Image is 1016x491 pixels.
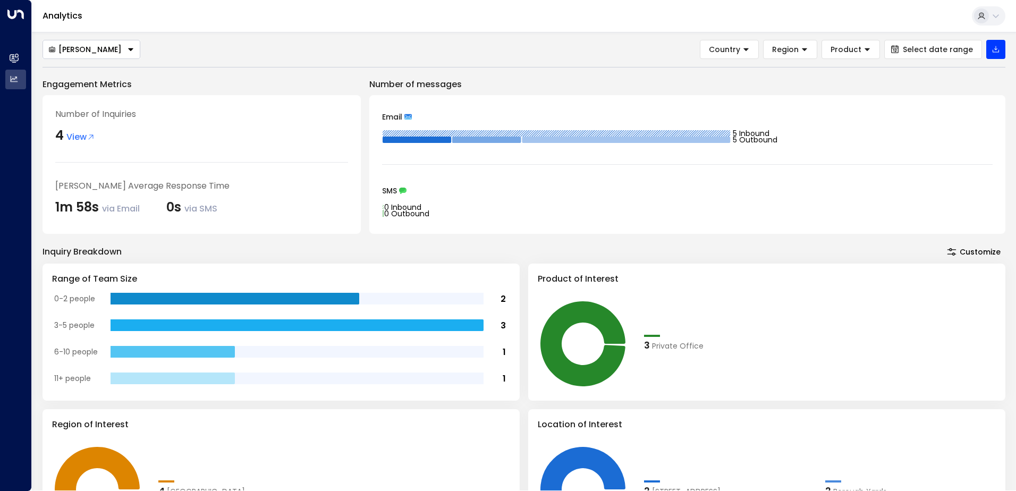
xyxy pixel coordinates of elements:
div: SMS [382,187,993,194]
span: via SMS [184,202,217,215]
span: Select date range [903,45,973,54]
tspan: 1 [503,373,506,385]
button: Select date range [884,40,982,59]
tspan: 6-10 people [54,346,98,357]
button: Customize [942,244,1005,259]
span: View [66,131,95,143]
tspan: 0-2 people [54,293,95,304]
div: [PERSON_NAME] [48,45,122,54]
button: Product [822,40,880,59]
tspan: 3 [501,319,506,332]
h3: Product of Interest [538,273,996,285]
p: Number of messages [369,78,1005,91]
div: 1m 58s [55,198,140,217]
span: Product [831,45,861,54]
div: 3Private Office [644,338,815,352]
a: Analytics [43,10,82,22]
div: 0s [166,198,217,217]
p: Engagement Metrics [43,78,361,91]
div: Number of Inquiries [55,108,348,121]
tspan: 0 Inbound [384,202,421,213]
button: Country [700,40,759,59]
span: Region [772,45,799,54]
tspan: 1 [503,346,506,358]
tspan: 2 [501,293,506,305]
span: Email [382,113,402,121]
span: Country [709,45,740,54]
div: [PERSON_NAME] Average Response Time [55,180,348,192]
button: [PERSON_NAME] [43,40,140,59]
h3: Location of Interest [538,418,996,431]
tspan: 3-5 people [54,320,95,331]
tspan: 11+ people [54,373,91,384]
h3: Range of Team Size [52,273,510,285]
tspan: 0 Outbound [384,208,429,219]
div: Inquiry Breakdown [43,245,122,258]
div: 3 [644,338,650,352]
h3: Region of Interest [52,418,510,431]
button: Region [763,40,817,59]
span: via Email [102,202,140,215]
span: Private Office [652,341,704,352]
tspan: 5 Outbound [733,134,777,145]
tspan: 5 Inbound [733,128,769,139]
div: Button group with a nested menu [43,40,140,59]
div: 4 [55,126,64,145]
